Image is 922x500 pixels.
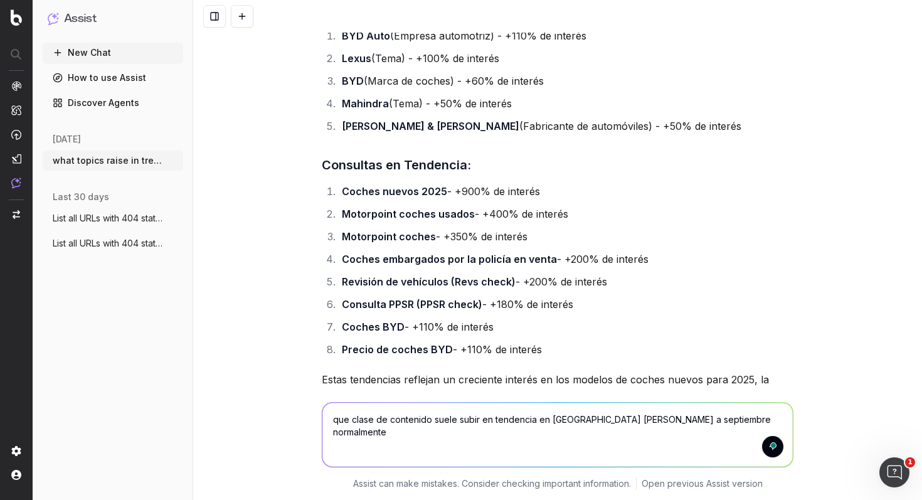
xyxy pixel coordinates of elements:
button: New Chat [43,43,183,63]
a: Open previous Assist version [642,477,763,490]
h3: Consultas en Tendencia: [322,155,793,175]
img: Setting [11,446,21,456]
span: 1 [905,457,915,467]
p: Assist can make mistakes. Consider checking important information. [353,477,631,490]
a: How to use Assist [43,68,183,88]
strong: Coches embargados por la policía en venta [342,253,557,265]
li: - +110% de interés [338,318,793,336]
button: List all URLs with 404 status code from [43,233,183,253]
button: List all URLs with 404 status code from [43,208,183,228]
img: My account [11,470,21,480]
iframe: Intercom live chat [879,457,909,487]
img: Botify logo [11,9,22,26]
strong: Consulta PPSR (PPSR check) [342,298,482,311]
strong: [PERSON_NAME] & [PERSON_NAME] [342,120,519,132]
li: - +900% de interés [338,183,793,200]
span: List all URLs with 404 status code from [53,212,163,225]
strong: Revisión de vehículos (Revs check) [342,275,516,288]
img: Activation [11,129,21,140]
img: Assist [11,178,21,188]
span: List all URLs with 404 status code from [53,237,163,250]
span: [DATE] [53,133,81,146]
img: Studio [11,154,21,164]
span: what topics raise in trend around cars i [53,154,163,167]
li: - +200% de interés [338,273,793,290]
span: last 30 days [53,191,109,203]
li: (Marca de coches) - +60% de interés [338,72,793,90]
button: what topics raise in trend around cars i [43,151,183,171]
li: (Fabricante de automóviles) - +50% de interés [338,117,793,135]
img: Switch project [13,210,20,219]
li: (Tema) - +50% de interés [338,95,793,112]
img: Analytics [11,81,21,91]
li: - +110% de interés [338,341,793,358]
strong: Motorpoint coches [342,230,436,243]
strong: Coches nuevos 2025 [342,185,447,198]
li: (Tema) - +100% de interés [338,50,793,67]
li: - +200% de interés [338,250,793,268]
a: Discover Agents [43,93,183,113]
strong: Mahindra [342,97,389,110]
h1: Assist [64,10,97,28]
strong: BYD Auto [342,29,390,42]
strong: Motorpoint coches usados [342,208,475,220]
img: Intelligence [11,105,21,115]
li: - +180% de interés [338,295,793,313]
li: - +400% de interés [338,205,793,223]
strong: Lexus [342,52,371,65]
textarea: To enrich screen reader interactions, please activate Accessibility in Grammarly extension settings [322,403,793,467]
button: Assist [48,10,178,28]
img: Assist [48,13,59,24]
strong: Coches BYD [342,321,405,333]
strong: Precio de coches BYD [342,343,453,356]
li: (Empresa automotriz) - +110% de interés [338,27,793,45]
li: - +350% de interés [338,228,793,245]
strong: BYD [342,75,364,87]
p: Estas tendencias reflejan un creciente interés en los modelos de coches nuevos para 2025, la comp... [322,371,793,441]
